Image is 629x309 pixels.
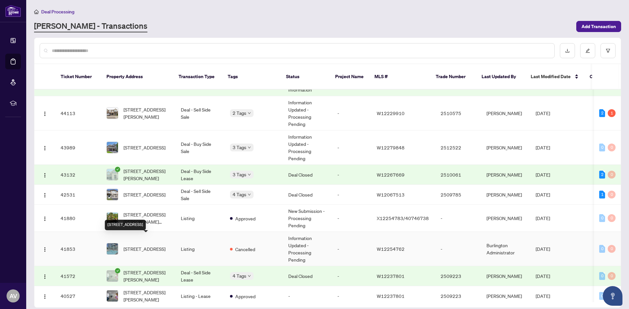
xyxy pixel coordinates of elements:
[536,110,550,116] span: [DATE]
[176,165,225,185] td: Deal - Buy Side Lease
[283,205,332,232] td: New Submission - Processing Pending
[55,165,101,185] td: 43132
[40,169,50,180] button: Logo
[369,64,430,90] th: MLS #
[481,232,530,266] td: Burlington Administrator
[107,243,118,254] img: thumbnail-img
[42,111,48,116] img: Logo
[283,286,332,306] td: -
[585,48,590,53] span: edit
[115,268,120,273] span: check-circle
[176,96,225,130] td: Deal - Sell Side Sale
[222,64,281,90] th: Tags
[34,21,147,32] a: [PERSON_NAME] - Transactions
[235,246,255,253] span: Cancelled
[560,43,575,58] button: download
[608,272,616,280] div: 0
[536,246,550,252] span: [DATE]
[531,73,571,80] span: Last Modified Date
[599,292,605,300] div: 0
[124,191,165,198] span: [STREET_ADDRESS]
[248,193,251,196] span: down
[40,108,50,118] button: Logo
[124,289,170,303] span: [STREET_ADDRESS][PERSON_NAME]
[576,21,621,32] button: Add Transaction
[608,214,616,222] div: 0
[233,272,246,280] span: 4 Tags
[435,232,481,266] td: -
[377,145,405,150] span: W12279848
[124,245,165,252] span: [STREET_ADDRESS]
[40,213,50,223] button: Logo
[40,189,50,200] button: Logo
[600,43,616,58] button: filter
[283,185,332,205] td: Deal Closed
[481,286,530,306] td: [PERSON_NAME]
[176,286,225,306] td: Listing - Lease
[55,266,101,286] td: 41572
[40,271,50,281] button: Logo
[173,64,222,90] th: Transaction Type
[41,9,74,15] span: Deal Processing
[435,165,481,185] td: 2510061
[525,64,584,90] th: Last Modified Date
[101,64,173,90] th: Property Address
[332,266,372,286] td: -
[435,266,481,286] td: 2509223
[124,167,170,182] span: [STREET_ADDRESS][PERSON_NAME]
[435,185,481,205] td: 2509785
[124,211,170,225] span: [STREET_ADDRESS][PERSON_NAME][PERSON_NAME]
[40,244,50,254] button: Logo
[608,144,616,151] div: 0
[233,191,246,198] span: 4 Tags
[377,273,405,279] span: W12237801
[5,5,21,17] img: logo
[536,145,550,150] span: [DATE]
[42,146,48,151] img: Logo
[124,106,170,120] span: [STREET_ADDRESS][PERSON_NAME]
[55,232,101,266] td: 41853
[332,130,372,165] td: -
[176,232,225,266] td: Listing
[233,171,246,178] span: 3 Tags
[124,144,165,151] span: [STREET_ADDRESS]
[377,192,405,197] span: W12067513
[599,214,605,222] div: 0
[435,130,481,165] td: 2512522
[107,213,118,224] img: thumbnail-img
[40,142,50,153] button: Logo
[536,215,550,221] span: [DATE]
[481,185,530,205] td: [PERSON_NAME]
[55,185,101,205] td: 42531
[377,215,429,221] span: X12254783/40746738
[377,172,405,178] span: W12267669
[42,274,48,279] img: Logo
[599,191,605,198] div: 1
[536,192,550,197] span: [DATE]
[599,272,605,280] div: 0
[55,130,101,165] td: 43989
[476,64,525,90] th: Last Updated By
[481,165,530,185] td: [PERSON_NAME]
[124,269,170,283] span: [STREET_ADDRESS][PERSON_NAME]
[599,171,605,179] div: 2
[599,245,605,253] div: 0
[115,167,120,172] span: check-circle
[332,96,372,130] td: -
[176,185,225,205] td: Deal - Sell Side Sale
[608,171,616,179] div: 0
[283,96,332,130] td: Information Updated - Processing Pending
[536,293,550,299] span: [DATE]
[42,247,48,252] img: Logo
[233,144,246,151] span: 3 Tags
[42,294,48,299] img: Logo
[233,109,246,117] span: 2 Tags
[332,286,372,306] td: -
[248,173,251,176] span: down
[281,64,330,90] th: Status
[55,286,101,306] td: 40527
[176,130,225,165] td: Deal - Buy Side Sale
[584,64,624,90] th: Created By
[481,266,530,286] td: [PERSON_NAME]
[176,205,225,232] td: Listing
